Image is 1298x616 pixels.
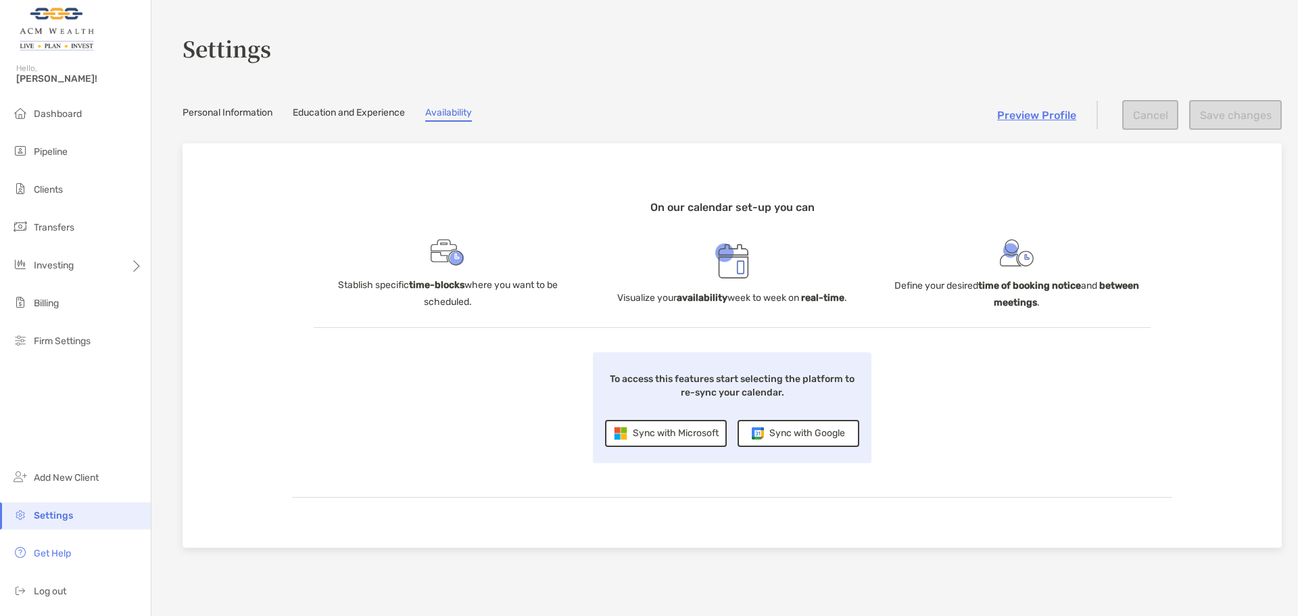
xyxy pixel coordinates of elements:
img: clients icon [12,181,28,197]
span: Dashboard [34,108,82,120]
a: Education and Experience [293,107,405,122]
img: add_new_client icon [12,469,28,485]
a: Availability [425,107,472,122]
img: pipeline icon [12,143,28,159]
h3: Settings [183,32,1282,64]
a: Personal Information [183,107,272,122]
img: Sync [431,239,464,266]
span: [PERSON_NAME]! [16,73,143,85]
span: Pipeline [34,146,68,158]
span: Investing [34,260,74,271]
p: Define your desired and . [882,277,1151,311]
span: Billing [34,298,59,309]
p: Stablish specific where you want to be scheduled. [314,277,582,310]
img: Sync 3 [1000,239,1034,266]
img: investing icon [12,256,28,273]
img: settings icon [12,506,28,523]
img: Google [752,427,764,440]
b: between meetings [994,280,1139,308]
b: real-time [801,292,844,304]
b: time of booking notice [978,280,1081,291]
h4: On our calendar set-up you can [314,201,1151,214]
span: Firm Settings [34,335,91,347]
b: availability [677,292,727,304]
span: Log out [34,586,66,597]
img: Sync 2 [715,243,749,279]
img: transfers icon [12,218,28,235]
span: Get Help [34,548,71,559]
span: Settings [34,510,73,521]
a: Preview Profile [997,109,1076,122]
div: Sync with Google [738,420,859,447]
div: Sync with Microsoft [605,420,727,447]
img: Zoe Logo [16,5,97,54]
img: logout icon [12,582,28,598]
span: Transfers [34,222,74,233]
img: Microsoft [614,427,627,440]
span: Add New Client [34,472,99,483]
img: firm-settings icon [12,332,28,348]
p: Visualize your week to week on . [617,289,847,306]
img: get-help icon [12,544,28,561]
span: Clients [34,184,63,195]
img: billing icon [12,294,28,310]
p: To access this features start selecting the platform to re-sync your calendar. [604,373,861,400]
b: time-blocks [409,279,464,291]
img: dashboard icon [12,105,28,121]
